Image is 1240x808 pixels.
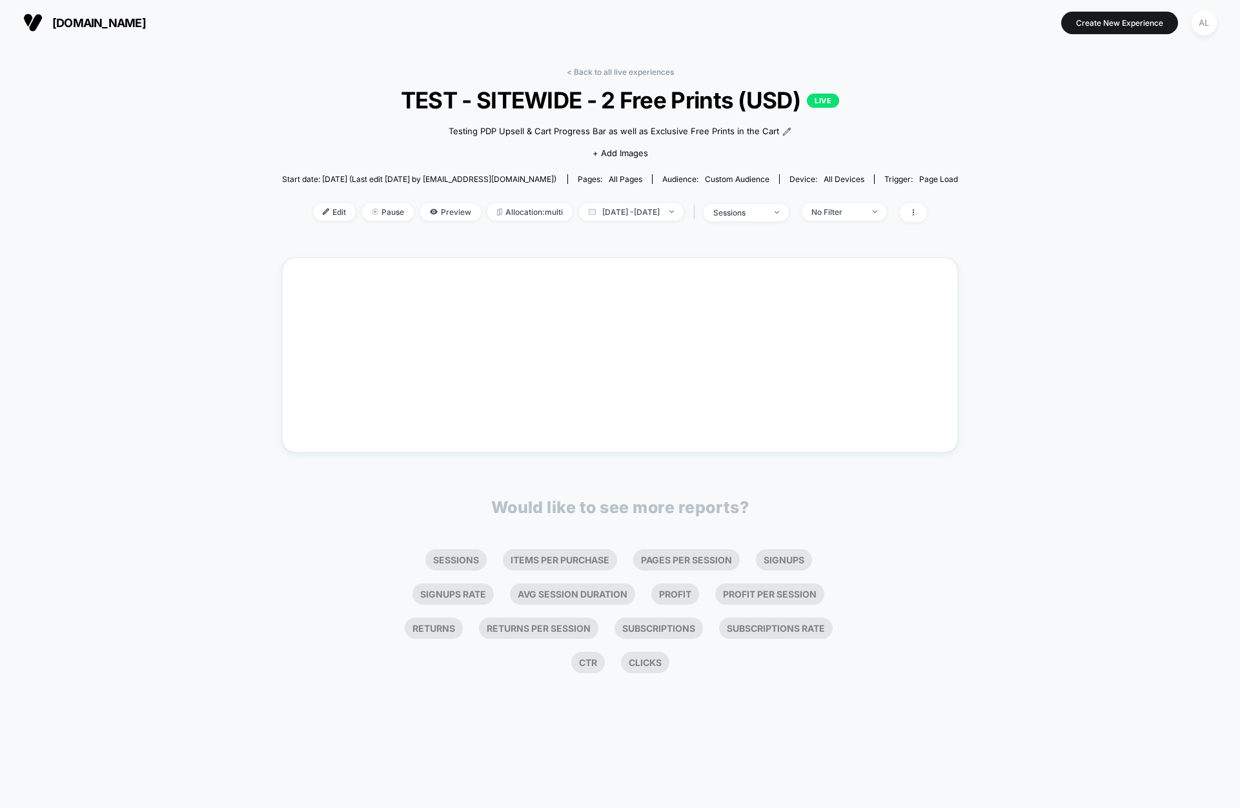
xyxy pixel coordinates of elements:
[491,498,749,517] p: Would like to see more reports?
[713,208,765,217] div: sessions
[775,211,779,214] img: end
[719,618,833,639] li: Subscriptions Rate
[824,174,864,184] span: all devices
[449,125,779,138] span: Testing PDP Upsell & Cart Progress Bar as well as Exclusive Free Prints in the Cart
[487,203,573,221] span: Allocation: multi
[323,208,329,215] img: edit
[362,203,414,221] span: Pause
[873,210,877,213] img: end
[1188,10,1221,36] button: AL
[919,174,958,184] span: Page Load
[497,208,502,216] img: rebalance
[412,583,494,605] li: Signups Rate
[316,86,924,114] span: TEST - SITEWIDE - 2 Free Prints (USD)
[420,203,481,221] span: Preview
[425,549,487,571] li: Sessions
[756,549,812,571] li: Signups
[884,174,958,184] div: Trigger:
[715,583,824,605] li: Profit Per Session
[1192,10,1217,35] div: AL
[23,13,43,32] img: Visually logo
[589,208,596,215] img: calendar
[52,16,146,30] span: [DOMAIN_NAME]
[19,12,150,33] button: [DOMAIN_NAME]
[567,67,674,77] a: < Back to all live experiences
[615,618,703,639] li: Subscriptions
[593,148,648,158] span: + Add Images
[479,618,598,639] li: Returns Per Session
[669,210,674,213] img: end
[705,174,769,184] span: Custom Audience
[579,203,684,221] span: [DATE] - [DATE]
[662,174,769,184] div: Audience:
[372,208,378,215] img: end
[405,618,463,639] li: Returns
[633,549,740,571] li: Pages Per Session
[1061,12,1178,34] button: Create New Experience
[282,174,556,184] span: Start date: [DATE] (Last edit [DATE] by [EMAIL_ADDRESS][DOMAIN_NAME])
[578,174,642,184] div: Pages:
[609,174,642,184] span: all pages
[313,203,356,221] span: Edit
[621,652,669,673] li: Clicks
[779,174,874,184] span: Device:
[503,549,617,571] li: Items Per Purchase
[807,94,839,108] p: LIVE
[510,583,635,605] li: Avg Session Duration
[690,203,704,222] span: |
[811,207,863,217] div: No Filter
[571,652,605,673] li: Ctr
[651,583,699,605] li: Profit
